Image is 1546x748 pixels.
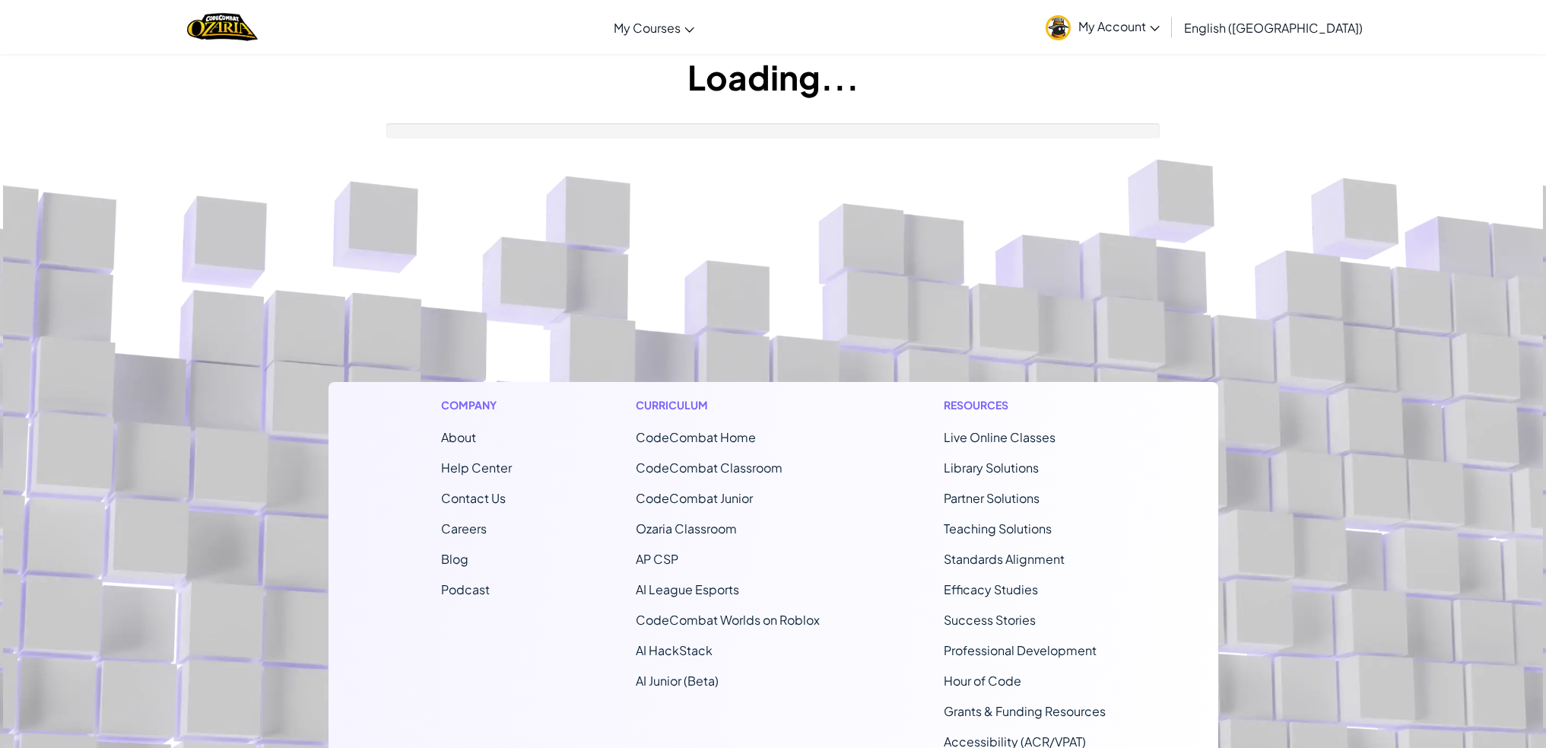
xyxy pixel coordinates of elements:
a: Careers [441,520,487,536]
a: Grants & Funding Resources [944,703,1106,719]
a: Ozaria Classroom [636,520,737,536]
a: Help Center [441,460,512,476]
a: Ozaria by CodeCombat logo [187,11,258,43]
a: Standards Alignment [944,551,1065,567]
span: My Courses [614,20,681,36]
a: Success Stories [944,612,1036,628]
a: CodeCombat Classroom [636,460,783,476]
h1: Company [441,397,512,413]
a: Efficacy Studies [944,581,1038,597]
img: Home [187,11,258,43]
img: avatar [1046,15,1071,40]
a: Podcast [441,581,490,597]
a: Live Online Classes [944,429,1056,445]
span: CodeCombat Home [636,429,756,445]
a: Teaching Solutions [944,520,1052,536]
a: AI League Esports [636,581,739,597]
a: My Account [1038,3,1167,51]
a: AI Junior (Beta) [636,673,719,689]
span: My Account [1078,18,1160,34]
h1: Curriculum [636,397,820,413]
a: CodeCombat Worlds on Roblox [636,612,820,628]
a: Library Solutions [944,460,1039,476]
a: English ([GEOGRAPHIC_DATA]) [1176,7,1370,48]
a: AI HackStack [636,642,713,658]
h1: Resources [944,397,1106,413]
a: Hour of Code [944,673,1021,689]
a: Partner Solutions [944,490,1040,506]
span: English ([GEOGRAPHIC_DATA]) [1184,20,1363,36]
a: About [441,429,476,445]
a: CodeCombat Junior [636,490,753,506]
span: Contact Us [441,490,506,506]
a: My Courses [606,7,702,48]
a: Blog [441,551,468,567]
a: Professional Development [944,642,1097,658]
a: AP CSP [636,551,678,567]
